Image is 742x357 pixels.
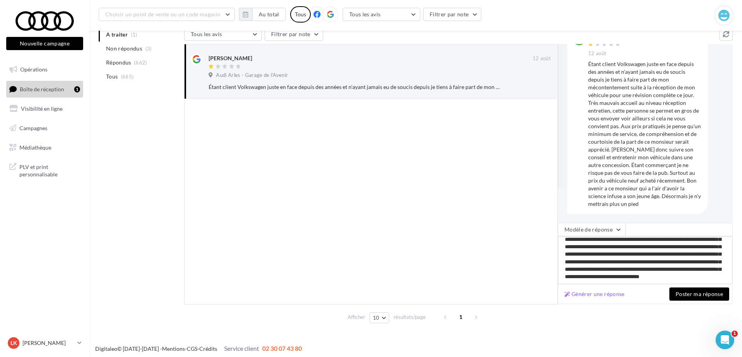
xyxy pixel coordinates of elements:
a: Crédits [199,345,217,352]
span: Boîte de réception [20,85,64,92]
span: Afficher [348,313,365,321]
span: 12 août [533,55,551,62]
span: (662) [134,59,147,66]
a: Digitaleo [95,345,117,352]
p: [PERSON_NAME] [23,339,74,347]
span: Médiathèque [19,144,51,150]
div: Tous [290,6,311,23]
span: 12 août [588,50,606,57]
span: (3) [145,45,152,52]
button: Modèle de réponse [558,223,625,236]
a: Opérations [5,61,85,78]
button: Au total [252,8,286,21]
a: CGS [187,345,197,352]
span: Répondus [106,59,131,66]
a: PLV et print personnalisable [5,158,85,181]
span: résultats/page [394,313,426,321]
span: Non répondus [106,45,142,52]
span: © [DATE]-[DATE] - - - [95,345,302,352]
span: 02 30 07 43 80 [262,345,302,352]
button: Choisir un point de vente ou un code magasin [99,8,235,21]
button: Au total [239,8,286,21]
span: Opérations [20,66,47,73]
button: Nouvelle campagne [6,37,83,50]
a: Mentions [162,345,185,352]
span: Campagnes [19,125,47,131]
a: Boîte de réception1 [5,81,85,98]
button: Filtrer par note [423,8,482,21]
a: LK [PERSON_NAME] [6,336,83,350]
button: Filtrer par note [265,28,323,41]
button: Tous les avis [343,8,420,21]
span: PLV et print personnalisable [19,162,80,178]
span: 1 [732,331,738,337]
div: [PERSON_NAME] [209,54,252,62]
div: Étant client Volkswagen juste en face depuis des années et n'ayant jamais eu de soucis depuis je ... [209,83,500,91]
span: LK [10,339,17,347]
button: Poster ma réponse [669,287,729,301]
span: Audi Arles - Garage de l'Avenir [216,72,288,79]
button: Tous les avis [184,28,262,41]
span: Tous les avis [191,31,222,37]
div: Étant client Volkswagen juste en face depuis des années et n'ayant jamais eu de soucis depuis je ... [588,60,702,208]
span: Service client [224,345,259,352]
button: 10 [369,312,389,323]
span: Tous les avis [349,11,381,17]
button: Générer une réponse [561,289,628,299]
a: Campagnes [5,120,85,136]
span: 10 [373,315,380,321]
div: 1 [74,86,80,92]
a: Médiathèque [5,139,85,156]
span: Visibilité en ligne [21,105,63,112]
a: Visibilité en ligne [5,101,85,117]
span: Choisir un point de vente ou un code magasin [105,11,220,17]
span: (665) [121,73,134,80]
iframe: Intercom live chat [716,331,734,349]
span: 1 [455,311,467,323]
span: Tous [106,73,118,80]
